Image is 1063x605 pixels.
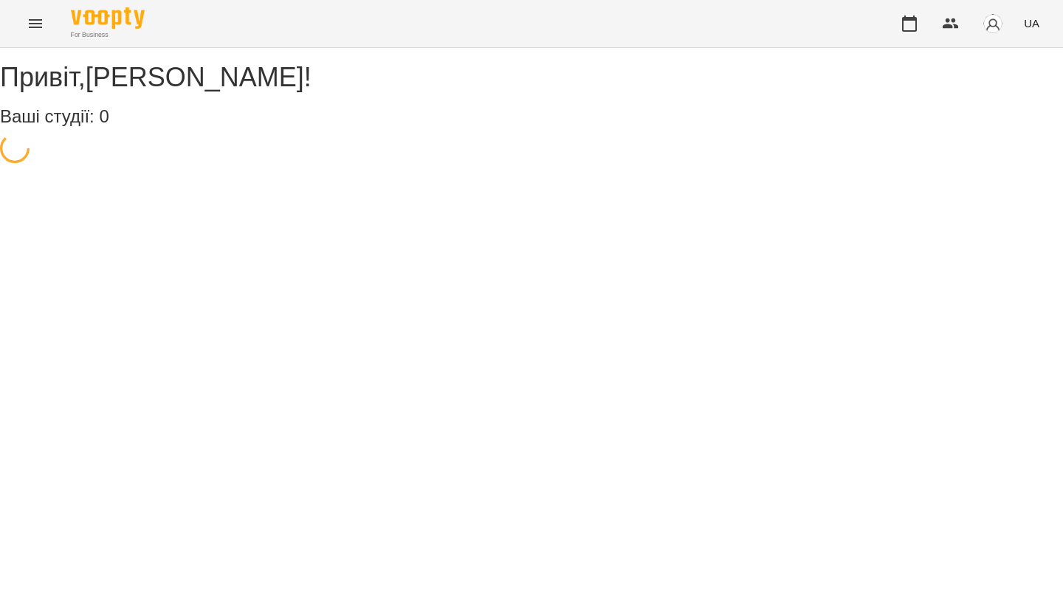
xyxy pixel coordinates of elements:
[1024,15,1039,31] span: UA
[71,7,145,29] img: Voopty Logo
[71,30,145,40] span: For Business
[99,106,109,126] span: 0
[18,6,53,41] button: Menu
[1018,10,1045,37] button: UA
[983,13,1003,34] img: avatar_s.png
